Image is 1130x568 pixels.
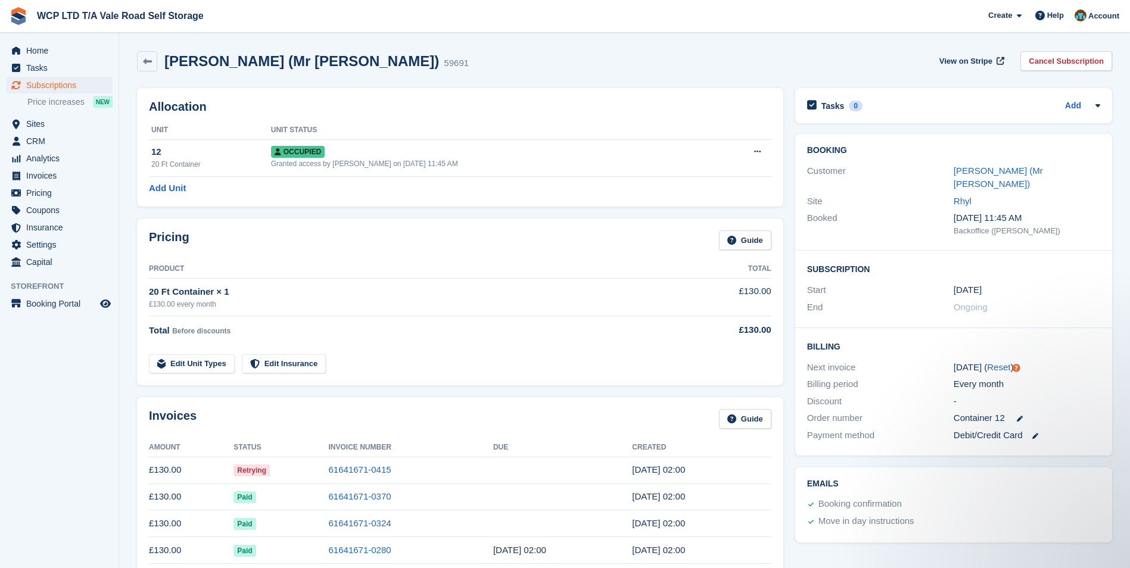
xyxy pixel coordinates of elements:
span: Total [149,325,170,335]
time: 2025-06-11 01:00:39 UTC [632,545,685,555]
div: Every month [954,377,1100,391]
span: Coupons [26,202,98,219]
div: [DATE] ( ) [954,361,1100,374]
span: Paid [234,545,256,557]
div: 20 Ft Container × 1 [149,285,675,299]
time: 2025-09-11 01:00:54 UTC [632,464,685,475]
a: Guide [719,230,771,250]
div: Site [807,195,954,208]
div: Payment method [807,429,954,442]
td: £130.00 [149,537,234,564]
a: 61641671-0324 [329,518,391,528]
span: Insurance [26,219,98,236]
a: 61641671-0280 [329,545,391,555]
div: Customer [807,164,954,191]
a: Price increases NEW [27,95,113,108]
div: Order number [807,411,954,425]
a: 61641671-0415 [329,464,391,475]
div: NEW [93,96,113,108]
a: menu [6,42,113,59]
span: CRM [26,133,98,149]
a: menu [6,254,113,270]
th: Unit Status [271,121,712,140]
a: Cancel Subscription [1020,51,1112,71]
td: £130.00 [149,457,234,483]
div: Move in day instructions [818,514,914,529]
span: Storefront [11,280,119,292]
h2: Subscription [807,263,1100,274]
span: Before discounts [172,327,231,335]
a: Rhyl [954,196,972,206]
a: Reset [987,362,1010,372]
div: Start [807,283,954,297]
span: Home [26,42,98,59]
div: 59691 [444,57,469,70]
a: menu [6,60,113,76]
span: Tasks [26,60,98,76]
span: Paid [234,518,256,530]
div: End [807,301,954,314]
td: £130.00 [149,510,234,537]
a: Guide [719,409,771,429]
span: Create [988,10,1012,21]
span: Settings [26,236,98,253]
a: menu [6,202,113,219]
a: View on Stripe [935,51,1007,71]
th: Status [234,438,328,457]
a: menu [6,295,113,312]
div: £130.00 every month [149,299,675,310]
a: 61641671-0370 [329,491,391,501]
h2: Invoices [149,409,197,429]
a: menu [6,185,113,201]
span: Sites [26,116,98,132]
a: Add Unit [149,182,186,195]
div: Billing period [807,377,954,391]
h2: Pricing [149,230,189,250]
a: menu [6,236,113,253]
h2: Emails [807,479,1100,489]
span: Capital [26,254,98,270]
span: View on Stripe [939,55,992,67]
a: [PERSON_NAME] (Mr [PERSON_NAME]) [954,166,1043,189]
span: Invoices [26,167,98,184]
div: Debit/Credit Card [954,429,1100,442]
div: [DATE] 11:45 AM [954,211,1100,225]
a: WCP LTD T/A Vale Road Self Storage [32,6,208,26]
div: Granted access by [PERSON_NAME] on [DATE] 11:45 AM [271,158,712,169]
div: Next invoice [807,361,954,374]
span: Help [1047,10,1064,21]
a: Edit Insurance [242,354,326,374]
th: Due [493,438,632,457]
span: Analytics [26,150,98,167]
span: Price increases [27,96,85,108]
div: - [954,395,1100,408]
a: menu [6,133,113,149]
td: £130.00 [149,483,234,510]
time: 2025-06-12 01:00:00 UTC [493,545,546,555]
a: Add [1065,99,1081,113]
time: 2025-07-11 01:00:07 UTC [632,518,685,528]
a: menu [6,116,113,132]
span: Ongoing [954,302,988,312]
div: 12 [151,145,271,159]
img: Kirsty williams [1075,10,1087,21]
div: Discount [807,395,954,408]
span: Container 12 [954,411,1005,425]
span: Pricing [26,185,98,201]
td: £130.00 [675,278,771,316]
a: Preview store [98,297,113,311]
span: Retrying [234,464,270,476]
span: Account [1088,10,1119,22]
div: 0 [849,101,863,111]
div: £130.00 [675,323,771,337]
div: 20 Ft Container [151,159,271,170]
h2: Tasks [821,101,845,111]
div: Booking confirmation [818,497,902,511]
span: Occupied [271,146,325,158]
h2: Allocation [149,100,771,114]
th: Invoice Number [329,438,493,457]
th: Unit [149,121,271,140]
a: menu [6,150,113,167]
a: Edit Unit Types [149,354,235,374]
h2: [PERSON_NAME] (Mr [PERSON_NAME]) [164,53,439,69]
